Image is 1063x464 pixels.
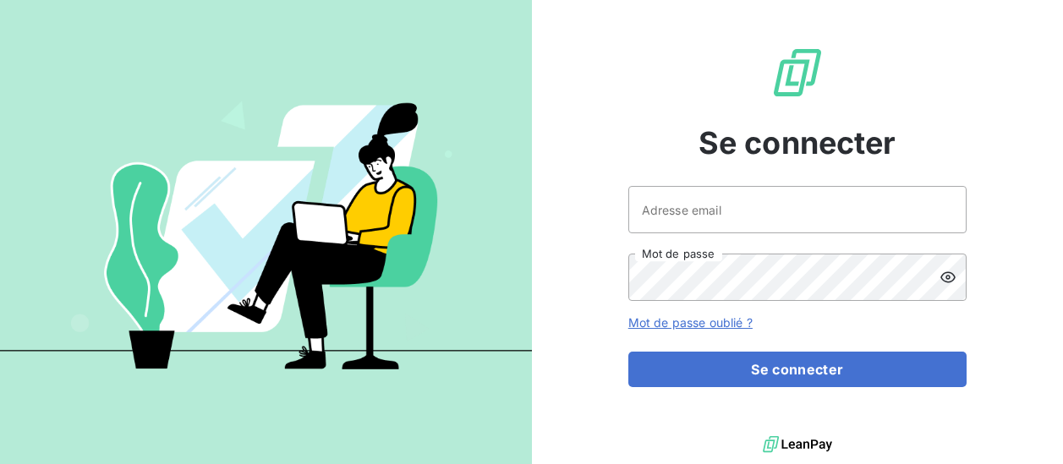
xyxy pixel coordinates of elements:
[628,315,753,330] a: Mot de passe oublié ?
[763,432,832,457] img: logo
[628,352,967,387] button: Se connecter
[628,186,967,233] input: placeholder
[770,46,825,100] img: Logo LeanPay
[699,120,896,166] span: Se connecter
